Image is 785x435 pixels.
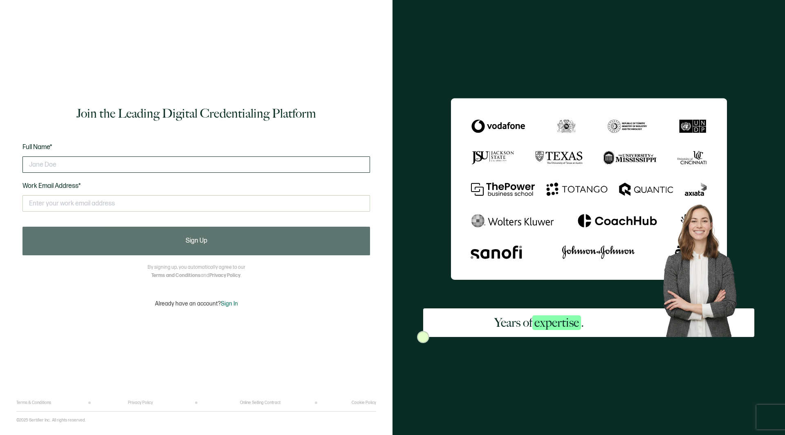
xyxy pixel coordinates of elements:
p: By signing up, you automatically agree to our and . [148,263,245,280]
a: Terms and Conditions [151,272,201,279]
img: Sertifier Signup [417,331,429,343]
button: Sign Up [22,227,370,255]
a: Privacy Policy [128,400,153,405]
input: Enter your work email address [22,195,370,212]
h1: Join the Leading Digital Credentialing Platform [76,105,316,122]
span: Sign In [221,300,238,307]
p: Already have an account? [155,300,238,307]
a: Privacy Policy [209,272,240,279]
span: expertise [532,315,581,330]
img: Sertifier Signup - Years of <span class="strong-h">expertise</span>. [451,98,727,280]
h2: Years of . [494,315,584,331]
a: Cookie Policy [352,400,376,405]
img: Sertifier Signup - Years of <span class="strong-h">expertise</span>. Hero [655,198,754,337]
input: Jane Doe [22,156,370,173]
a: Terms & Conditions [16,400,51,405]
span: Work Email Address* [22,182,81,190]
a: Online Selling Contract [240,400,280,405]
span: Sign Up [186,238,207,244]
p: ©2025 Sertifier Inc.. All rights reserved. [16,418,86,423]
span: Full Name* [22,143,52,151]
